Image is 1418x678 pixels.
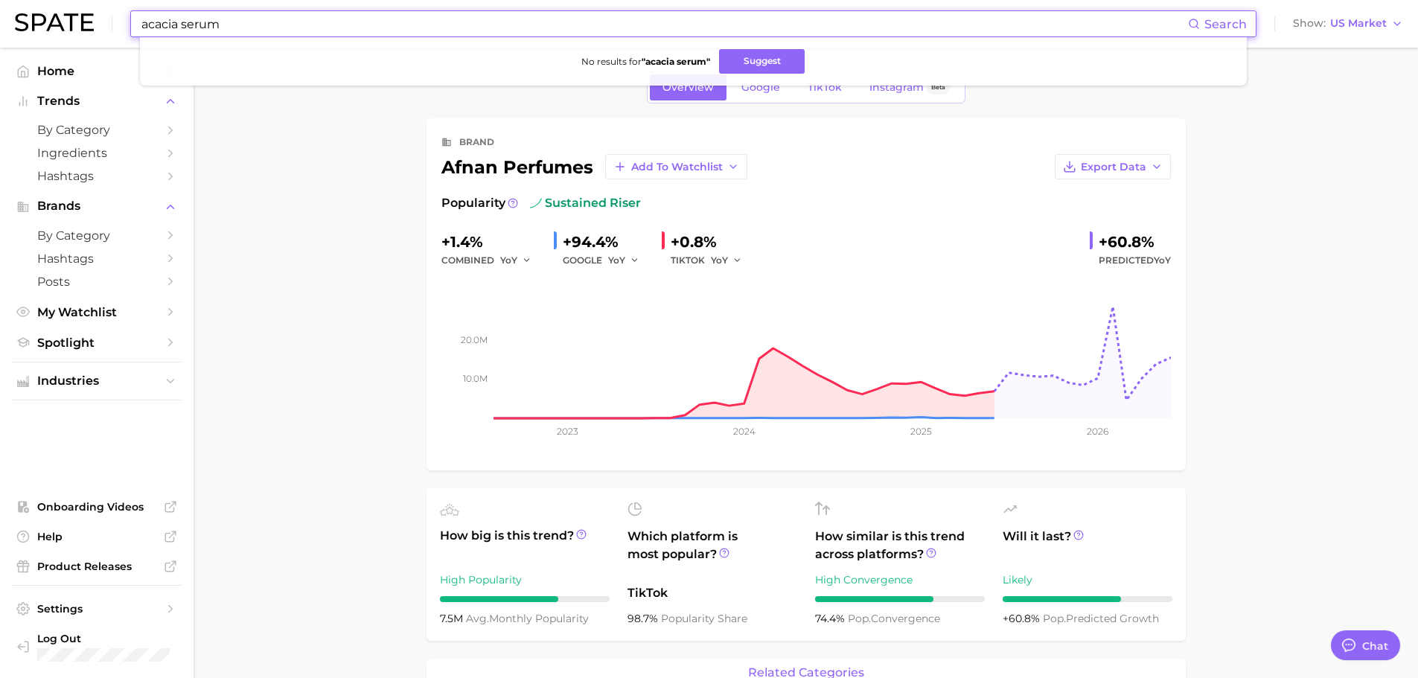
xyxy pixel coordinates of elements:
[729,74,793,100] a: Google
[1293,19,1326,28] span: Show
[12,525,182,548] a: Help
[140,11,1188,36] input: Search here for a brand, industry, or ingredient
[37,560,156,573] span: Product Releases
[815,528,985,563] span: How similar is this trend across platforms?
[631,161,723,173] span: Add to Watchlist
[608,254,625,266] span: YoY
[37,169,156,183] span: Hashtags
[581,56,710,67] span: No results for
[466,612,489,625] abbr: average
[661,612,747,625] span: popularity share
[741,81,780,94] span: Google
[563,252,650,269] div: GOOGLE
[12,370,182,392] button: Industries
[1289,14,1407,33] button: ShowUS Market
[1043,612,1066,625] abbr: popularity index
[815,596,985,602] div: 7 / 10
[37,228,156,243] span: by Category
[440,527,610,563] span: How big is this trend?
[857,74,962,100] a: InstagramBeta
[441,252,542,269] div: combined
[1099,230,1171,254] div: +60.8%
[37,199,156,213] span: Brands
[1081,161,1146,173] span: Export Data
[719,49,805,74] button: Suggest
[500,252,532,269] button: YoY
[12,331,182,354] a: Spotlight
[1003,612,1043,625] span: +60.8%
[37,602,156,615] span: Settings
[627,612,661,625] span: 98.7%
[650,74,726,100] a: Overview
[671,230,753,254] div: +0.8%
[1003,571,1172,589] div: Likely
[910,426,932,437] tspan: 2025
[808,81,842,94] span: TikTok
[12,496,182,518] a: Onboarding Videos
[37,275,156,289] span: Posts
[627,528,797,577] span: Which platform is most popular?
[15,13,94,31] img: SPATE
[12,247,182,270] a: Hashtags
[795,74,855,100] a: TikTok
[711,254,728,266] span: YoY
[530,197,542,209] img: sustained riser
[441,154,747,179] div: afnan perfumes
[37,146,156,160] span: Ingredients
[530,194,641,212] span: sustained riser
[12,195,182,217] button: Brands
[1003,596,1172,602] div: 7 / 10
[459,133,494,151] div: brand
[12,60,182,83] a: Home
[37,530,156,543] span: Help
[440,612,466,625] span: 7.5m
[1055,154,1171,179] button: Export Data
[37,500,156,514] span: Onboarding Videos
[1204,17,1247,31] span: Search
[1043,612,1159,625] span: predicted growth
[37,336,156,350] span: Spotlight
[642,56,710,67] strong: " acacia serum "
[1087,426,1108,437] tspan: 2026
[1154,255,1171,266] span: YoY
[732,426,755,437] tspan: 2024
[37,252,156,266] span: Hashtags
[662,81,714,94] span: Overview
[12,555,182,578] a: Product Releases
[441,194,505,212] span: Popularity
[671,252,753,269] div: TIKTOK
[12,598,182,620] a: Settings
[556,426,578,437] tspan: 2023
[605,154,747,179] button: Add to Watchlist
[627,584,797,602] span: TikTok
[37,95,156,108] span: Trends
[441,230,542,254] div: +1.4%
[815,571,985,589] div: High Convergence
[12,141,182,164] a: Ingredients
[1003,528,1172,563] span: Will it last?
[37,632,170,645] span: Log Out
[12,627,182,666] a: Log out. Currently logged in with e-mail marwat@spate.nyc.
[12,301,182,324] a: My Watchlist
[12,118,182,141] a: by Category
[37,305,156,319] span: My Watchlist
[466,612,589,625] span: monthly popularity
[711,252,743,269] button: YoY
[608,252,640,269] button: YoY
[37,64,156,78] span: Home
[12,224,182,247] a: by Category
[563,230,650,254] div: +94.4%
[12,90,182,112] button: Trends
[12,270,182,293] a: Posts
[931,81,945,94] span: Beta
[1099,252,1171,269] span: Predicted
[869,81,924,94] span: Instagram
[815,612,848,625] span: 74.4%
[440,596,610,602] div: 7 / 10
[440,571,610,589] div: High Popularity
[37,374,156,388] span: Industries
[848,612,871,625] abbr: popularity index
[1330,19,1387,28] span: US Market
[12,164,182,188] a: Hashtags
[37,123,156,137] span: by Category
